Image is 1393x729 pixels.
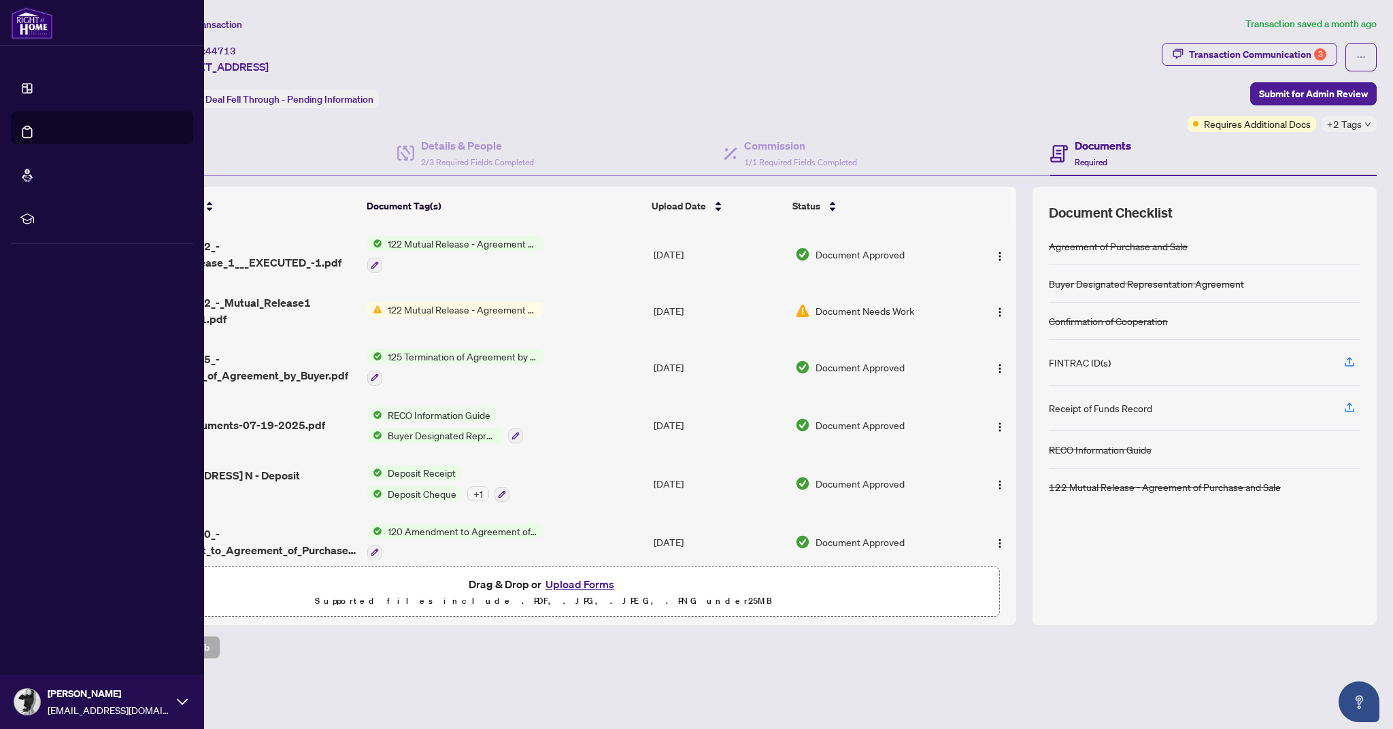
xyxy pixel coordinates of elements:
span: Status [792,199,820,214]
span: Requires Additional Docs [1204,116,1311,131]
img: logo [11,7,53,39]
img: Status Icon [367,524,382,539]
img: Document Status [795,360,810,375]
img: Document Status [795,303,810,318]
th: Status [787,187,963,225]
th: (7) File Name [133,187,360,225]
img: Logo [994,479,1005,490]
button: Logo [989,243,1011,265]
div: Receipt of Funds Record [1049,401,1152,416]
img: Logo [994,363,1005,374]
h4: Details & People [421,137,534,154]
span: Document Approved [816,247,905,262]
img: Profile Icon [14,689,40,715]
span: +2 Tags [1327,116,1362,132]
img: Logo [994,538,1005,549]
button: Logo [989,300,1011,322]
td: [DATE] [648,284,790,338]
span: Document Approved [816,360,905,375]
div: Status: [169,90,379,108]
th: Document Tag(s) [361,187,646,225]
span: _Ontario__122_-_Mutual_Release_1___EXECUTED_-1.pdf [139,238,356,271]
span: Upload Date [652,199,706,214]
img: Status Icon [367,349,382,364]
span: Document Approved [816,418,905,433]
td: [DATE] [648,396,790,455]
span: Deposit Cheque [382,486,462,501]
img: Status Icon [367,407,382,422]
span: digisign-documents-07-19-2025.pdf [139,417,325,433]
img: Status Icon [367,465,382,480]
img: Document Status [795,418,810,433]
article: Transaction saved a month ago [1245,16,1377,32]
span: [STREET_ADDRESS] N - Deposit Receipt.pdf [139,467,356,500]
span: Submit for Admin Review [1259,83,1368,105]
img: Logo [994,422,1005,433]
div: Agreement of Purchase and Sale [1049,239,1188,254]
div: RECO Information Guide [1049,442,1152,457]
button: Open asap [1339,681,1379,722]
button: Upload Forms [541,575,618,593]
img: Document Status [795,535,810,549]
span: Document Approved [816,535,905,549]
button: Logo [989,531,1011,553]
span: Deal Fell Through - Pending Information [205,93,373,105]
button: Submit for Admin Review [1250,82,1377,105]
th: Upload Date [646,187,787,225]
button: Status Icon122 Mutual Release - Agreement of Purchase and Sale [367,236,543,273]
button: Logo [989,356,1011,378]
span: _Ontario__125_-_Termination_of_Agreement_by_Buyer.pdf [139,351,356,384]
button: Status Icon125 Termination of Agreement by Buyer - Agreement of Purchase and Sale [367,349,543,386]
span: Deposit Receipt [382,465,461,480]
span: [STREET_ADDRESS] [169,58,269,75]
div: 3 [1314,48,1326,61]
span: down [1364,121,1371,128]
div: FINTRAC ID(s) [1049,355,1111,370]
span: Drag & Drop orUpload FormsSupported files include .PDF, .JPG, .JPEG, .PNG under25MB [88,567,999,617]
img: Document Status [795,247,810,262]
span: [EMAIL_ADDRESS][DOMAIN_NAME] [48,702,170,717]
td: [DATE] [648,513,790,571]
span: Buyer Designated Representation Agreement [382,428,503,443]
span: ellipsis [1356,52,1366,62]
button: Logo [989,414,1011,436]
span: 2/3 Required Fields Completed [421,157,534,167]
div: Buyer Designated Representation Agreement [1049,276,1244,291]
img: Status Icon [367,428,382,443]
span: Document Needs Work [816,303,914,318]
span: Required [1075,157,1107,167]
span: 120 Amendment to Agreement of Purchase and Sale [382,524,543,539]
span: 1/1 Required Fields Completed [744,157,857,167]
span: 122 Mutual Release - Agreement of Purchase and Sale [382,302,543,317]
img: Status Icon [367,486,382,501]
td: [DATE] [648,338,790,396]
span: Document Approved [816,476,905,491]
span: 125 Termination of Agreement by Buyer - Agreement of Purchase and Sale [382,349,543,364]
span: 44713 [205,45,236,57]
span: Document Checklist [1049,203,1173,222]
button: Status IconDeposit ReceiptStatus IconDeposit Cheque+1 [367,465,509,502]
button: Transaction Communication3 [1162,43,1337,66]
span: 122 Mutual Release - Agreement of Purchase and Sale [382,236,543,251]
span: _Ontario__120_-_Amendment_to_Agreement_of_Purchase_and_Sale 1.pdf [139,526,356,558]
img: Logo [994,251,1005,262]
div: Confirmation of Cooperation [1049,313,1168,328]
img: Logo [994,307,1005,318]
div: 122 Mutual Release - Agreement of Purchase and Sale [1049,479,1281,494]
button: Status Icon120 Amendment to Agreement of Purchase and Sale [367,524,543,560]
span: [PERSON_NAME] [48,686,170,701]
button: Status IconRECO Information GuideStatus IconBuyer Designated Representation Agreement [367,407,523,444]
div: + 1 [467,486,489,501]
button: Logo [989,473,1011,494]
h4: Documents [1075,137,1131,154]
div: Transaction Communication [1189,44,1326,65]
span: RECO Information Guide [382,407,496,422]
button: Status Icon122 Mutual Release - Agreement of Purchase and Sale [367,302,543,317]
h4: Commission [744,137,857,154]
td: [DATE] [648,225,790,284]
p: Supported files include .PDF, .JPG, .JPEG, .PNG under 25 MB [96,593,991,609]
td: [DATE] [648,454,790,513]
span: View Transaction [169,18,242,31]
span: Drag & Drop or [469,575,618,593]
img: Status Icon [367,236,382,251]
